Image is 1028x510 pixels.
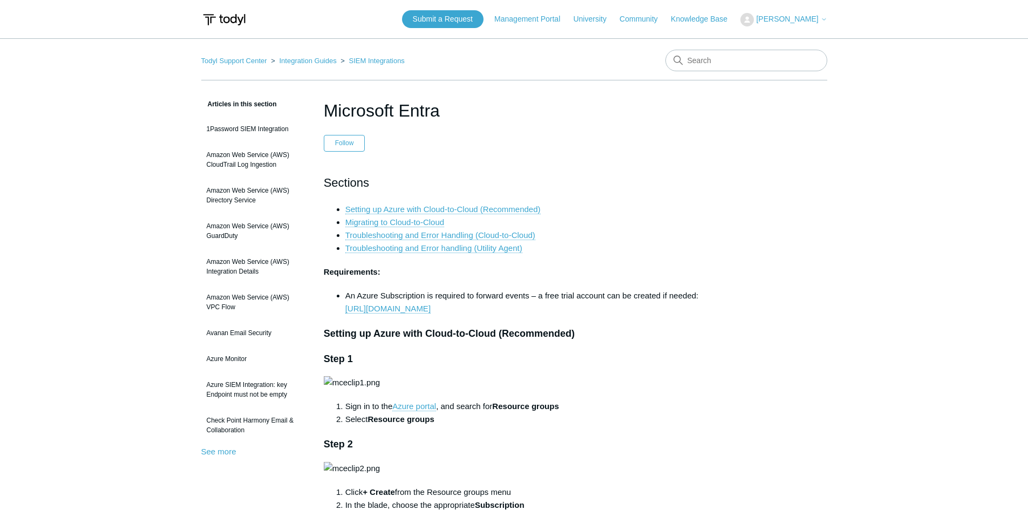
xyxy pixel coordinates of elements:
strong: Resource groups [367,414,434,424]
strong: + Create [363,487,395,497]
a: University [573,13,617,25]
button: Follow Article [324,135,365,151]
a: Amazon Web Service (AWS) GuardDuty [201,216,308,246]
li: Sign in to the , and search for [345,400,705,413]
a: Integration Guides [279,57,336,65]
a: [URL][DOMAIN_NAME] [345,304,431,314]
img: mceclip1.png [324,376,380,389]
strong: Resource groups [492,402,559,411]
a: SIEM Integrations [349,57,405,65]
strong: Subscription [475,500,525,509]
strong: Requirements: [324,267,380,276]
a: Management Portal [494,13,571,25]
h3: Step 1 [324,351,705,367]
a: Setting up Azure with Cloud-to-Cloud (Recommended) [345,205,541,214]
a: Azure SIEM Integration: key Endpoint must not be empty [201,375,308,405]
h1: Microsoft Entra [324,98,705,124]
a: 1Password SIEM Integration [201,119,308,139]
img: Todyl Support Center Help Center home page [201,10,247,30]
a: See more [201,447,236,456]
li: Todyl Support Center [201,57,269,65]
input: Search [665,50,827,71]
a: Amazon Web Service (AWS) VPC Flow [201,287,308,317]
a: Amazon Web Service (AWS) Directory Service [201,180,308,210]
li: Select [345,413,705,426]
a: Amazon Web Service (AWS) Integration Details [201,251,308,282]
span: Articles in this section [201,100,277,108]
a: Migrating to Cloud-to-Cloud [345,217,444,227]
a: Azure portal [392,402,436,411]
a: Check Point Harmony Email & Collaboration [201,410,308,440]
a: Troubleshooting and Error Handling (Cloud-to-Cloud) [345,230,535,240]
a: Azure Monitor [201,349,308,369]
a: Todyl Support Center [201,57,267,65]
a: Submit a Request [402,10,484,28]
li: Click from the Resource groups menu [345,486,705,499]
button: [PERSON_NAME] [740,13,827,26]
img: mceclip2.png [324,462,380,475]
span: [PERSON_NAME] [756,15,818,23]
h2: Sections [324,173,705,192]
a: Community [619,13,669,25]
a: Avanan Email Security [201,323,308,343]
a: Troubleshooting and Error handling (Utility Agent) [345,243,522,253]
li: An Azure Subscription is required to forward events – a free trial account can be created if needed: [345,289,705,315]
h3: Setting up Azure with Cloud-to-Cloud (Recommended) [324,326,705,342]
h3: Step 2 [324,437,705,452]
li: Integration Guides [269,57,338,65]
a: Amazon Web Service (AWS) CloudTrail Log Ingestion [201,145,308,175]
a: Knowledge Base [671,13,738,25]
li: SIEM Integrations [338,57,405,65]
